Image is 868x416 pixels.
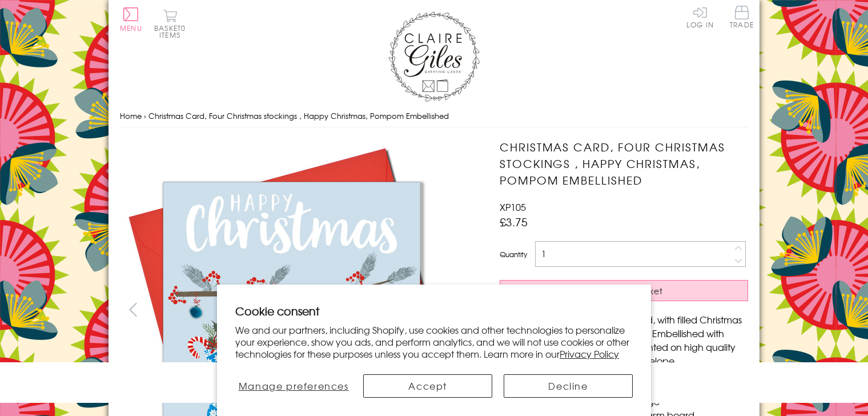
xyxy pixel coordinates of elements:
[730,6,754,30] a: Trade
[120,297,146,322] button: prev
[500,280,748,301] button: Add to Basket
[500,139,748,188] h1: Christmas Card, Four Christmas stockings , Happy Christmas, Pompom Embellished
[500,200,526,214] span: XP105
[560,347,619,361] a: Privacy Policy
[120,23,142,33] span: Menu
[388,11,480,102] img: Claire Giles Greetings Cards
[154,9,186,38] button: Basket0 items
[239,379,349,393] span: Manage preferences
[120,7,142,31] button: Menu
[148,110,449,121] span: Christmas Card, Four Christmas stockings , Happy Christmas, Pompom Embellished
[504,374,633,398] button: Decline
[235,303,633,319] h2: Cookie consent
[686,6,714,28] a: Log In
[235,374,352,398] button: Manage preferences
[235,324,633,359] p: We and our partners, including Shopify, use cookies and other technologies to personalize your ex...
[120,105,748,128] nav: breadcrumbs
[730,6,754,28] span: Trade
[120,110,142,121] a: Home
[159,23,186,40] span: 0 items
[144,110,146,121] span: ›
[363,374,492,398] button: Accept
[500,214,528,230] span: £3.75
[500,249,527,259] label: Quantity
